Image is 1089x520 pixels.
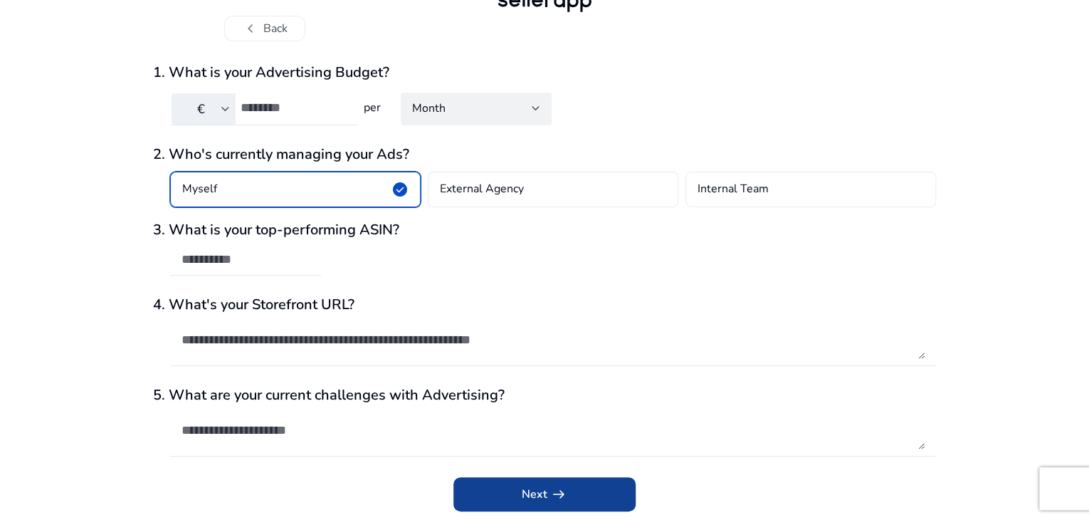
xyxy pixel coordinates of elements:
h3: 4. What's your Storefront URL? [153,296,936,313]
button: Nextarrow_right_alt [453,477,636,511]
span: arrow_right_alt [550,486,567,503]
h3: 1. What is your Advertising Budget? [153,64,936,81]
span: chevron_left [242,20,259,37]
h3: 5. What are your current challenges with Advertising? [153,387,936,404]
h4: Myself [182,181,217,198]
h3: 3. What is your top-performing ASIN? [153,222,936,239]
span: check_circle [391,181,409,198]
button: chevron_leftBack [224,16,305,41]
h4: External Agency [440,181,524,198]
h3: 2. Who's currently managing your Ads? [153,146,936,163]
span: € [197,100,205,118]
h4: per [358,101,384,115]
h4: Internal Team [698,181,769,198]
span: Month [412,100,446,116]
span: Next [522,486,567,503]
